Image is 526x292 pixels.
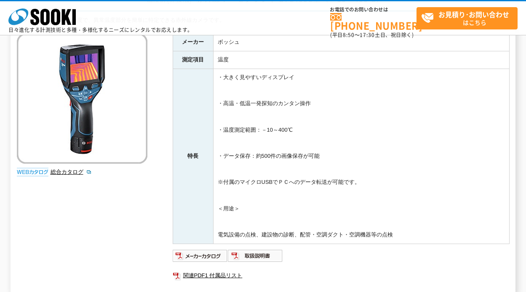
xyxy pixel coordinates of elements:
a: [PHONE_NUMBER] [330,13,417,30]
span: 8:50 [343,31,355,39]
p: 日々進化する計測技術と多種・多様化するニーズにレンタルでお応えします。 [8,27,193,32]
img: 取扱説明書 [228,249,283,263]
img: webカタログ [17,168,48,176]
a: 関連PDF1 付属品リスト [173,270,510,281]
a: メーカーカタログ [173,255,228,261]
span: 17:30 [360,31,375,39]
img: 赤外線サーモグラフィ GTC400C型（－10～400℃） [17,33,147,164]
a: 取扱説明書 [228,255,283,261]
td: ボッシュ [213,34,509,51]
span: (平日 ～ 土日、祝日除く) [330,31,414,39]
a: お見積り･お問い合わせはこちら [417,7,518,29]
strong: お見積り･お問い合わせ [438,9,509,19]
td: ・大きく見やすいディスプレイ ・高温・低温一発探知のカンタン操作 ・温度測定範囲：－10～400℃ ・データ保存：約500件の画像保存が可能 ※付属のマイクロUSBでＰＣへのデータ転送が可能です... [213,69,509,244]
th: 測定項目 [173,51,213,69]
a: 総合カタログ [51,169,92,175]
th: メーカー [173,34,213,51]
td: 温度 [213,51,509,69]
img: メーカーカタログ [173,249,228,263]
th: 特長 [173,69,213,244]
span: お電話でのお問い合わせは [330,7,417,12]
span: はこちら [421,8,517,29]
